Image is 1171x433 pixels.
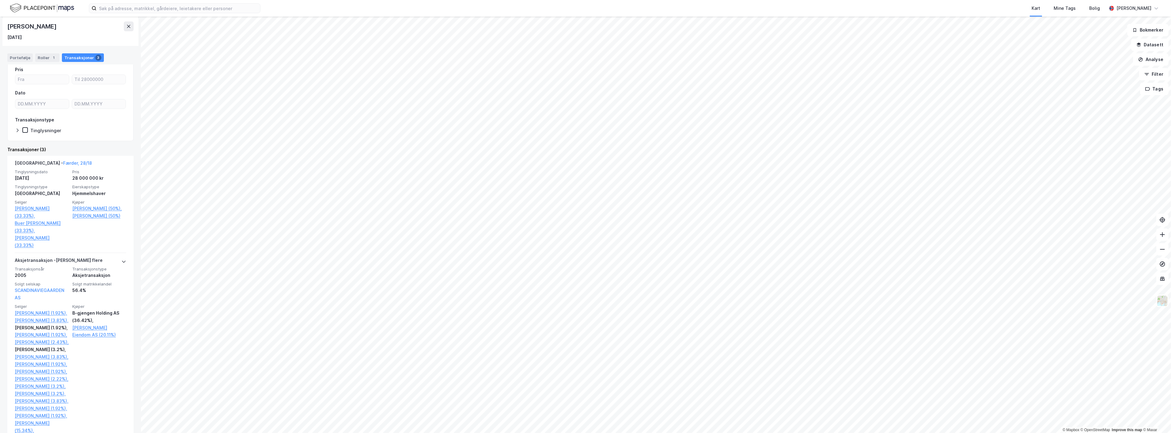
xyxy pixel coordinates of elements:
[30,128,61,133] div: Tinglysninger
[15,205,69,220] a: [PERSON_NAME] (33.33%),
[15,190,69,197] div: [GEOGRAPHIC_DATA]
[15,375,69,383] a: [PERSON_NAME] (2.22%),
[7,53,33,62] div: Portefølje
[51,55,57,61] div: 1
[1054,5,1076,12] div: Mine Tags
[1089,5,1100,12] div: Bolig
[72,184,126,190] span: Eierskapstype
[15,361,69,368] a: [PERSON_NAME] (1.92%),
[1139,68,1169,80] button: Filter
[72,169,126,174] span: Pris
[15,99,69,109] input: DD.MM.YYYY
[15,339,69,346] a: [PERSON_NAME] (2.43%),
[15,309,69,317] a: [PERSON_NAME] (1.92%),
[7,146,134,153] div: Transaksjoner (3)
[72,266,126,272] span: Transaksjonstype
[63,160,92,166] a: Færder, 28/18
[15,346,69,353] div: [PERSON_NAME] (3.2%),
[15,383,69,390] a: [PERSON_NAME] (3.2%),
[1157,295,1168,307] img: Z
[15,266,69,272] span: Transaksjonsår
[15,324,69,331] div: [PERSON_NAME] (1.92%),
[72,205,126,212] a: [PERSON_NAME] (50%),
[72,99,126,109] input: DD.MM.YYYY
[1081,428,1110,432] a: OpenStreetMap
[10,3,74,13] img: logo.f888ab2527a4732fd821a326f86c7f29.svg
[72,282,126,287] span: Solgt matrikkelandel
[15,159,92,169] div: [GEOGRAPHIC_DATA] -
[15,116,54,124] div: Transaksjonstype
[15,397,69,405] a: [PERSON_NAME] (3.83%),
[15,368,69,375] a: [PERSON_NAME] (1.92%),
[15,288,64,300] a: SCANDINAVIEGAARDEN AS
[97,4,260,13] input: Søk på adresse, matrikkel, gårdeiere, leietakere eller personer
[72,287,126,294] div: 56.4%
[35,53,59,62] div: Roller
[15,75,69,84] input: Fra
[72,309,126,324] div: B-gjengen Holding AS (36.42%),
[7,34,22,41] div: [DATE]
[1140,83,1169,95] button: Tags
[15,390,69,397] a: [PERSON_NAME] (3.2%),
[15,353,69,361] a: [PERSON_NAME] (3.83%),
[15,304,69,309] span: Selger
[15,89,25,97] div: Dato
[1131,39,1169,51] button: Datasett
[7,21,58,31] div: [PERSON_NAME]
[1063,428,1079,432] a: Mapbox
[1112,428,1142,432] a: Improve this map
[15,317,69,324] a: [PERSON_NAME] (3.83%),
[1127,24,1169,36] button: Bokmerker
[15,66,23,73] div: Pris
[15,272,69,279] div: 2005
[72,272,126,279] div: Aksjetransaksjon
[1032,5,1040,12] div: Kart
[72,200,126,205] span: Kjøper
[15,200,69,205] span: Selger
[1116,5,1151,12] div: [PERSON_NAME]
[1140,404,1171,433] iframe: Chat Widget
[72,324,126,339] a: [PERSON_NAME] Eiendom AS (20.11%)
[72,75,126,84] input: Til 28000000
[15,405,69,412] a: [PERSON_NAME] (1.92%),
[62,53,104,62] div: Transaksjoner
[72,190,126,197] div: Hjemmelshaver
[15,257,103,266] div: Aksjetransaksjon - [PERSON_NAME] flere
[15,220,69,234] a: Buer [PERSON_NAME] (33.33%),
[1133,53,1169,66] button: Analyse
[15,412,69,420] a: [PERSON_NAME] (1.92%),
[15,234,69,249] a: [PERSON_NAME] (33.33%)
[72,304,126,309] span: Kjøper
[15,331,69,339] a: [PERSON_NAME] (1.92%),
[72,174,126,182] div: 28 000 000 kr
[72,212,126,220] a: [PERSON_NAME] (50%)
[95,55,101,61] div: 3
[15,184,69,190] span: Tinglysningstype
[15,174,69,182] div: [DATE]
[15,282,69,287] span: Solgt selskap
[15,169,69,174] span: Tinglysningsdato
[1140,404,1171,433] div: Kontrollprogram for chat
